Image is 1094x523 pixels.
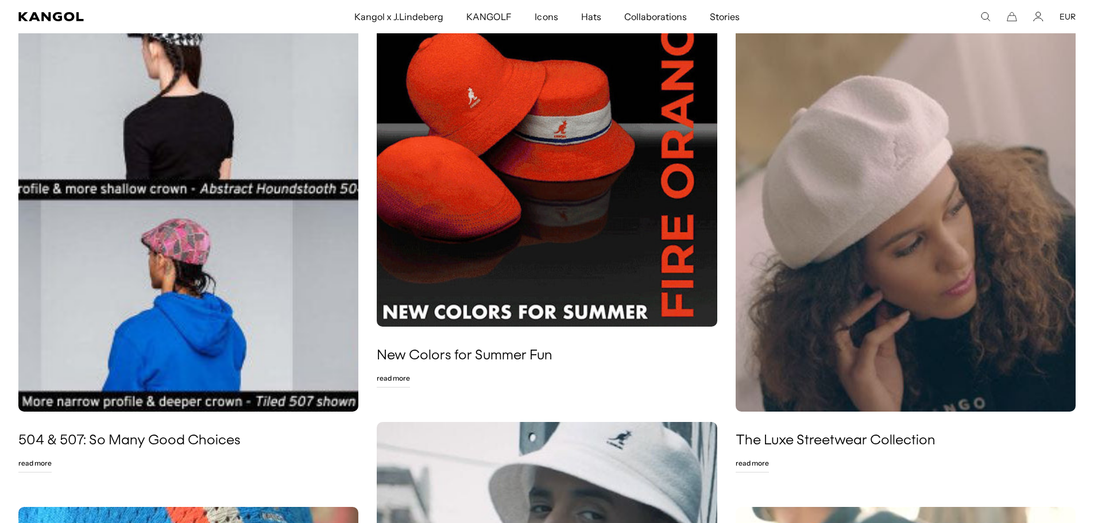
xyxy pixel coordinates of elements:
[980,11,991,22] summary: Search here
[377,369,410,388] a: Read More
[736,432,935,450] a: The Luxe Streetwear Collection
[1033,11,1043,22] a: Account
[18,432,241,450] a: 504 & 507: So Many Good Choices
[377,347,552,365] a: New Colors for Summer Fun
[1060,11,1076,22] button: EUR
[1007,11,1017,22] button: Cart
[18,12,234,21] a: Kangol
[18,454,52,472] a: Read More
[736,454,769,472] a: Read More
